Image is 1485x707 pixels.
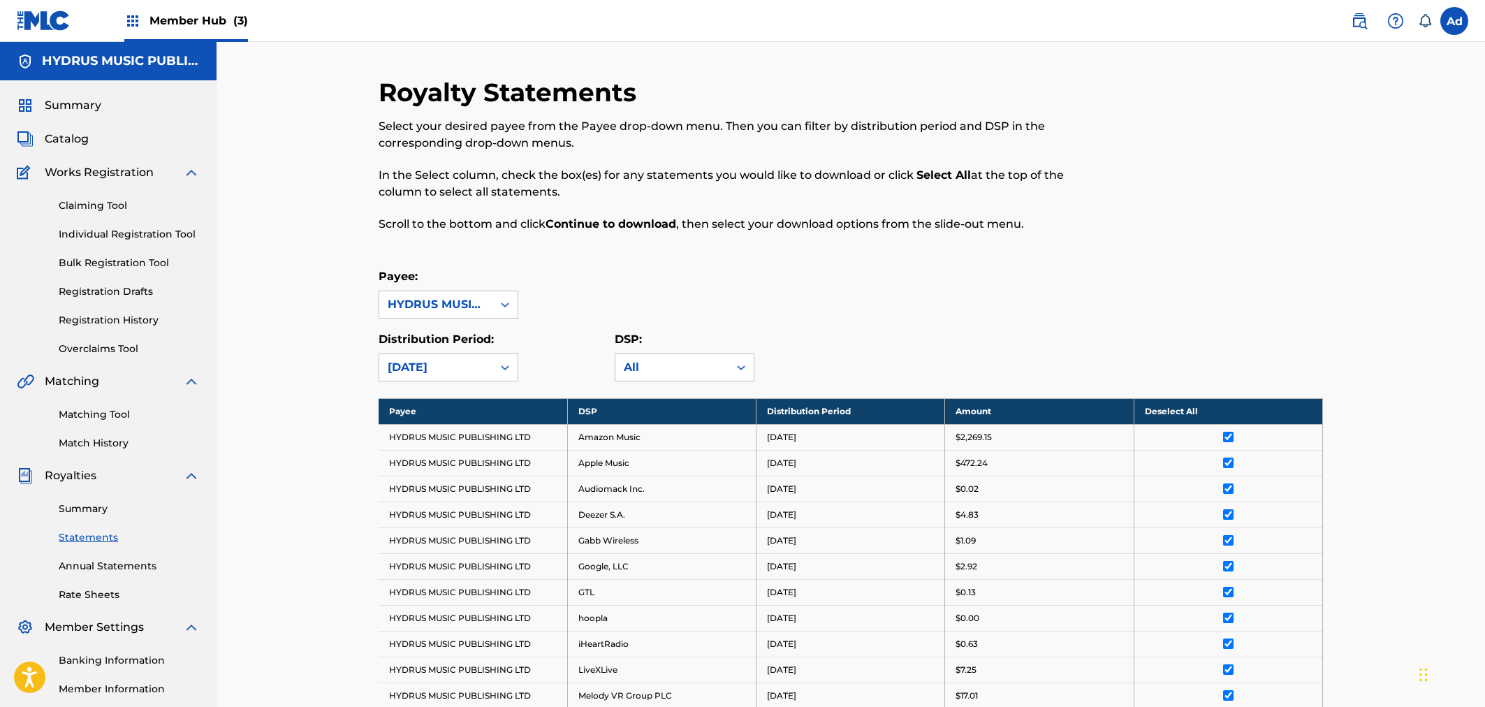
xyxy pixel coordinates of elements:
p: Scroll to the bottom and click , then select your download options from the slide-out menu. [379,216,1106,233]
td: Gabb Wireless [567,527,756,553]
span: Matching [45,373,99,390]
img: search [1351,13,1368,29]
span: (3) [233,14,248,27]
td: HYDRUS MUSIC PUBLISHING LTD [379,424,567,450]
td: [DATE] [756,579,945,605]
p: $2.92 [956,560,977,573]
a: Claiming Tool [59,198,200,213]
a: Member Information [59,682,200,697]
a: Summary [59,502,200,516]
iframe: Resource Center [1446,475,1485,588]
td: Google, LLC [567,553,756,579]
td: hoopla [567,605,756,631]
div: Help [1382,7,1410,35]
img: Member Settings [17,619,34,636]
strong: Select All [916,168,971,182]
a: Banking Information [59,653,200,668]
p: $7.25 [956,664,976,676]
a: Registration History [59,313,200,328]
label: Payee: [379,270,418,283]
a: Public Search [1345,7,1373,35]
img: Matching [17,373,34,390]
td: HYDRUS MUSIC PUBLISHING LTD [379,527,567,553]
p: $2,269.15 [956,431,992,444]
div: Drag [1419,654,1428,696]
img: Works Registration [17,164,35,181]
h2: Royalty Statements [379,77,643,108]
img: expand [183,164,200,181]
td: LiveXLive [567,657,756,683]
label: Distribution Period: [379,333,494,346]
div: User Menu [1440,7,1468,35]
td: HYDRUS MUSIC PUBLISHING LTD [379,605,567,631]
p: Select your desired payee from the Payee drop-down menu. Then you can filter by distribution peri... [379,118,1106,152]
a: Overclaims Tool [59,342,200,356]
p: $4.83 [956,509,979,521]
img: expand [183,467,200,484]
a: Matching Tool [59,407,200,422]
a: Registration Drafts [59,284,200,299]
img: Summary [17,97,34,114]
td: Apple Music [567,450,756,476]
strong: Continue to download [546,217,676,231]
a: Match History [59,436,200,451]
span: Works Registration [45,164,154,181]
p: $0.63 [956,638,978,650]
td: HYDRUS MUSIC PUBLISHING LTD [379,631,567,657]
a: Individual Registration Tool [59,227,200,242]
label: DSP: [615,333,642,346]
img: MLC Logo [17,10,71,31]
th: Distribution Period [756,398,945,424]
td: HYDRUS MUSIC PUBLISHING LTD [379,476,567,502]
td: [DATE] [756,502,945,527]
div: All [624,359,720,376]
p: $472.24 [956,457,988,469]
td: HYDRUS MUSIC PUBLISHING LTD [379,579,567,605]
a: Statements [59,530,200,545]
td: HYDRUS MUSIC PUBLISHING LTD [379,553,567,579]
p: $17.01 [956,690,978,702]
td: HYDRUS MUSIC PUBLISHING LTD [379,502,567,527]
td: HYDRUS MUSIC PUBLISHING LTD [379,657,567,683]
th: Payee [379,398,567,424]
a: Bulk Registration Tool [59,256,200,270]
td: HYDRUS MUSIC PUBLISHING LTD [379,450,567,476]
p: $0.02 [956,483,979,495]
th: Amount [945,398,1134,424]
span: Member Hub [149,13,248,29]
td: Deezer S.A. [567,502,756,527]
td: GTL [567,579,756,605]
td: Audiomack Inc. [567,476,756,502]
td: [DATE] [756,631,945,657]
td: iHeartRadio [567,631,756,657]
h5: HYDRUS MUSIC PUBLISHING LTD [42,53,200,69]
td: [DATE] [756,553,945,579]
span: Royalties [45,467,96,484]
a: CatalogCatalog [17,131,89,147]
img: Royalties [17,467,34,484]
p: $1.09 [956,534,976,547]
a: Annual Statements [59,559,200,574]
p: In the Select column, check the box(es) for any statements you would like to download or click at... [379,167,1106,201]
img: Top Rightsholders [124,13,141,29]
td: [DATE] [756,424,945,450]
div: HYDRUS MUSIC PUBLISHING LTD [388,296,484,313]
img: expand [183,373,200,390]
div: Notifications [1418,14,1432,28]
div: [DATE] [388,359,484,376]
th: Deselect All [1134,398,1322,424]
span: Summary [45,97,101,114]
th: DSP [567,398,756,424]
span: Member Settings [45,619,144,636]
td: [DATE] [756,527,945,553]
td: Amazon Music [567,424,756,450]
iframe: Chat Widget [1415,640,1485,707]
img: Accounts [17,53,34,70]
p: $0.00 [956,612,979,625]
td: [DATE] [756,476,945,502]
td: [DATE] [756,657,945,683]
td: [DATE] [756,450,945,476]
img: help [1387,13,1404,29]
a: SummarySummary [17,97,101,114]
